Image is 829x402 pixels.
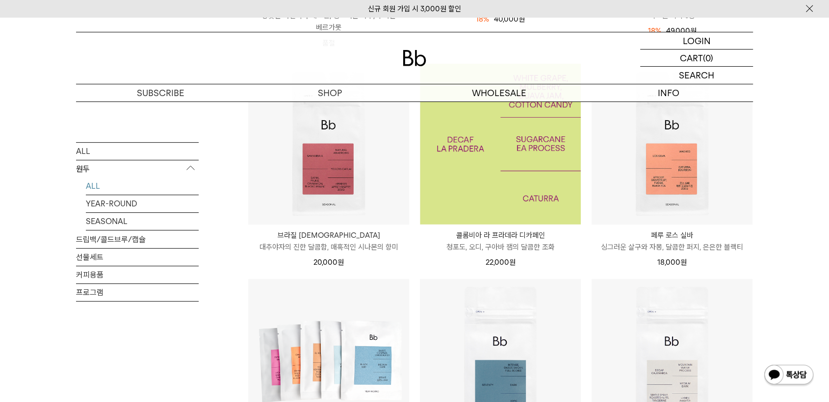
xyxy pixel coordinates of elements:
[368,4,461,13] a: 신규 회원 가입 시 3,000원 할인
[337,258,344,267] span: 원
[640,32,753,50] a: LOGIN
[248,64,409,225] img: 브라질 사맘바이아
[584,84,753,101] p: INFO
[76,249,199,266] a: 선물세트
[76,84,245,101] a: SUBSCRIBE
[76,284,199,301] a: 프로그램
[683,32,711,49] p: LOGIN
[414,84,584,101] p: WHOLESALE
[76,160,199,178] p: 원두
[640,50,753,67] a: CART (0)
[420,241,581,253] p: 청포도, 오디, 구아바 잼의 달콤한 조화
[592,229,752,241] p: 페루 로스 실바
[592,64,752,225] img: 페루 로스 실바
[420,64,581,225] img: 1000000482_add2_076.jpg
[76,143,199,160] a: ALL
[703,50,713,66] p: (0)
[509,258,516,267] span: 원
[86,177,199,195] a: ALL
[86,213,199,230] a: SEASONAL
[86,195,199,212] a: YEAR-ROUND
[680,50,703,66] p: CART
[420,229,581,253] a: 콜롬비아 라 프라데라 디카페인 청포도, 오디, 구아바 잼의 달콤한 조화
[592,229,752,253] a: 페루 로스 실바 싱그러운 살구와 자몽, 달콤한 퍼지, 은은한 블랙티
[657,258,687,267] span: 18,000
[680,258,687,267] span: 원
[248,229,409,241] p: 브라질 [DEMOGRAPHIC_DATA]
[763,364,814,387] img: 카카오톡 채널 1:1 채팅 버튼
[245,84,414,101] a: SHOP
[592,241,752,253] p: 싱그러운 살구와 자몽, 달콤한 퍼지, 은은한 블랙티
[313,258,344,267] span: 20,000
[420,64,581,225] a: 콜롬비아 라 프라데라 디카페인
[679,67,714,84] p: SEARCH
[76,266,199,283] a: 커피용품
[486,258,516,267] span: 22,000
[403,50,426,66] img: 로고
[248,241,409,253] p: 대추야자의 진한 달콤함, 매혹적인 시나몬의 향미
[420,229,581,241] p: 콜롬비아 라 프라데라 디카페인
[248,229,409,253] a: 브라질 [DEMOGRAPHIC_DATA] 대추야자의 진한 달콤함, 매혹적인 시나몬의 향미
[76,231,199,248] a: 드립백/콜드브루/캡슐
